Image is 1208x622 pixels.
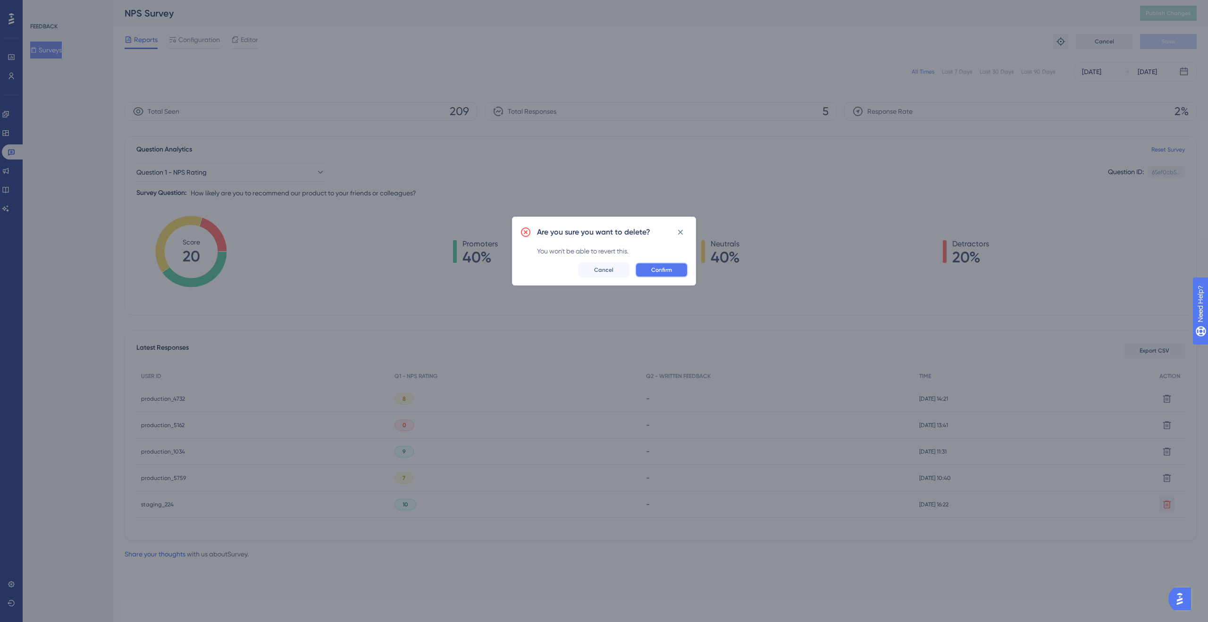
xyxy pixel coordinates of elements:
iframe: UserGuiding AI Assistant Launcher [1168,585,1197,613]
span: Confirm [651,266,672,274]
span: Need Help? [22,2,59,14]
div: You won't be able to revert this. [537,245,688,257]
h2: Are you sure you want to delete? [537,227,650,238]
span: Cancel [594,266,613,274]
